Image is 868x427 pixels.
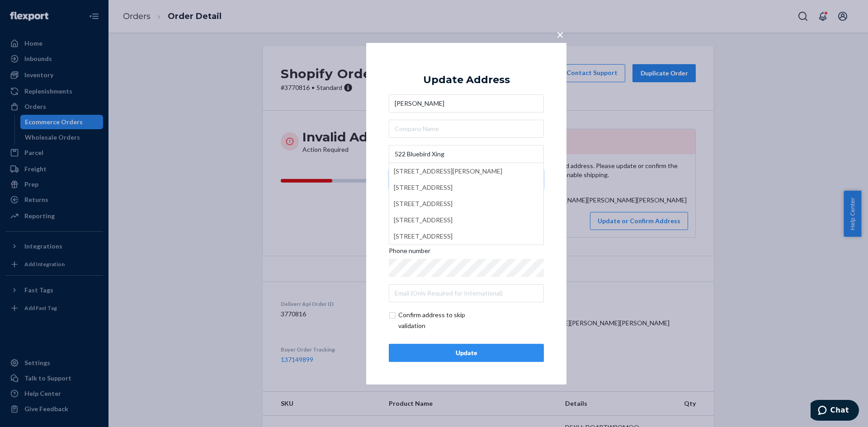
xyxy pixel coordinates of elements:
[389,246,430,259] span: Phone number
[394,212,539,228] div: [STREET_ADDRESS]
[389,120,544,138] input: Company Name
[394,196,539,212] div: [STREET_ADDRESS]
[394,163,539,179] div: [STREET_ADDRESS][PERSON_NAME]
[389,344,544,362] button: Update
[423,74,510,85] div: Update Address
[394,179,539,196] div: [STREET_ADDRESS]
[389,284,544,302] input: Email (Only Required for International)
[389,145,544,163] input: [STREET_ADDRESS][PERSON_NAME][STREET_ADDRESS][STREET_ADDRESS][STREET_ADDRESS][STREET_ADDRESS]
[389,94,544,113] input: First & Last Name
[394,228,539,244] div: [STREET_ADDRESS]
[557,26,564,42] span: ×
[811,400,859,422] iframe: Opens a widget where you can chat to one of our agents
[396,348,536,357] div: Update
